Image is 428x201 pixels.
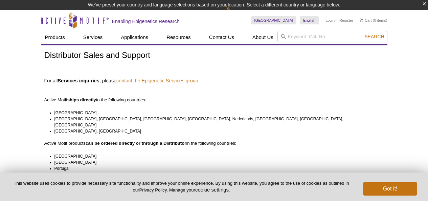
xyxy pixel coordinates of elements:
a: English [300,16,319,24]
a: Privacy Policy [139,187,166,193]
li: | [337,16,338,24]
h2: Enabling Epigenetics Research [112,18,180,24]
h4: For all , please . [44,78,384,84]
a: Contact Us [205,31,238,44]
a: Cart [360,18,372,23]
li: Portugal [54,165,378,172]
img: Change Here [226,5,244,21]
button: Got it! [363,182,417,196]
li: [GEOGRAPHIC_DATA], [GEOGRAPHIC_DATA], [GEOGRAPHIC_DATA], [GEOGRAPHIC_DATA], Nederlands, [GEOGRAPH... [54,116,378,128]
li: [GEOGRAPHIC_DATA] [54,110,378,116]
strong: can be ordered directly or through a Distributor [86,141,186,146]
a: About Us [248,31,277,44]
input: Keyword, Cat. No. [277,31,387,42]
a: Applications [117,31,152,44]
a: [GEOGRAPHIC_DATA] [251,16,297,24]
p: Active Motif to the following countries: [44,85,384,103]
li: (0 items) [360,16,387,24]
a: Login [325,18,335,23]
img: Your Cart [360,18,363,22]
li: [GEOGRAPHIC_DATA], [GEOGRAPHIC_DATA] [54,128,378,134]
strong: ships directly [67,97,96,102]
button: Search [362,34,386,40]
p: Active Motif products in the following countries: [44,140,384,146]
a: Services [79,31,107,44]
a: Register [339,18,353,23]
strong: Services inquiries [58,78,99,83]
a: contact the Epigenetic Services group [116,78,198,84]
li: [GEOGRAPHIC_DATA] [54,159,378,165]
a: Resources [162,31,195,44]
button: cookie settings [195,187,229,193]
li: [GEOGRAPHIC_DATA] [54,172,378,178]
li: [GEOGRAPHIC_DATA] [54,153,378,159]
a: Products [41,31,69,44]
p: This website uses cookies to provide necessary site functionality and improve your online experie... [11,180,352,193]
h1: Distributor Sales and Support [44,51,384,61]
span: Search [364,34,384,39]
